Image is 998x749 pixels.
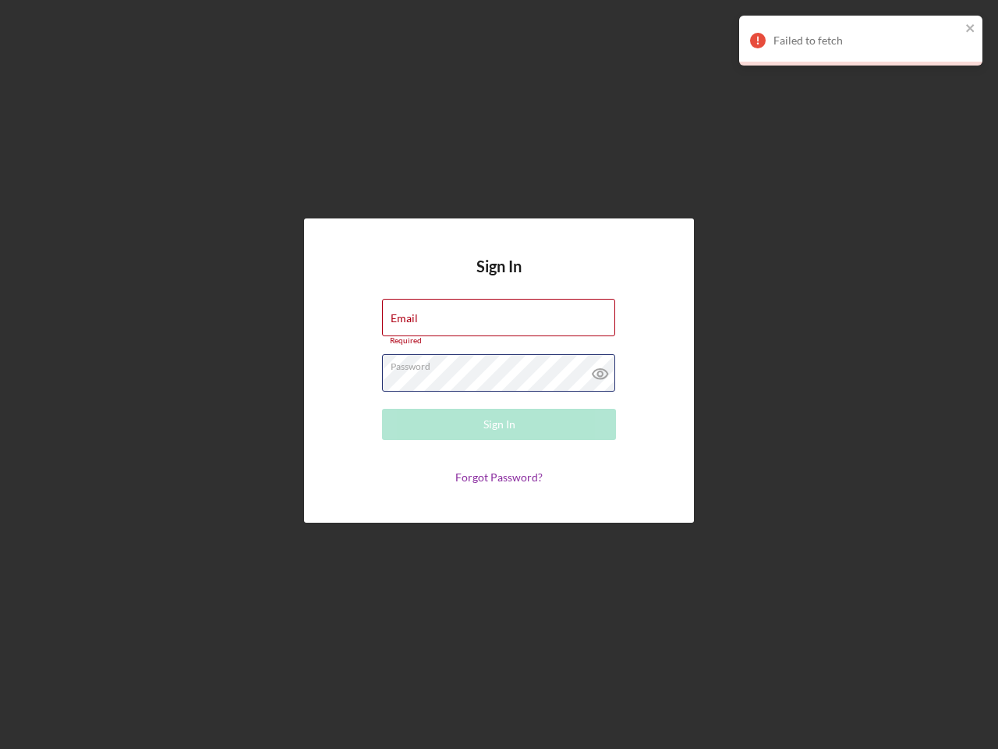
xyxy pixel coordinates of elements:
label: Password [391,355,615,372]
a: Forgot Password? [455,470,543,484]
label: Email [391,312,418,325]
div: Failed to fetch [773,34,961,47]
h4: Sign In [476,257,522,299]
button: Sign In [382,409,616,440]
div: Required [382,336,616,346]
button: close [965,22,976,37]
div: Sign In [483,409,515,440]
